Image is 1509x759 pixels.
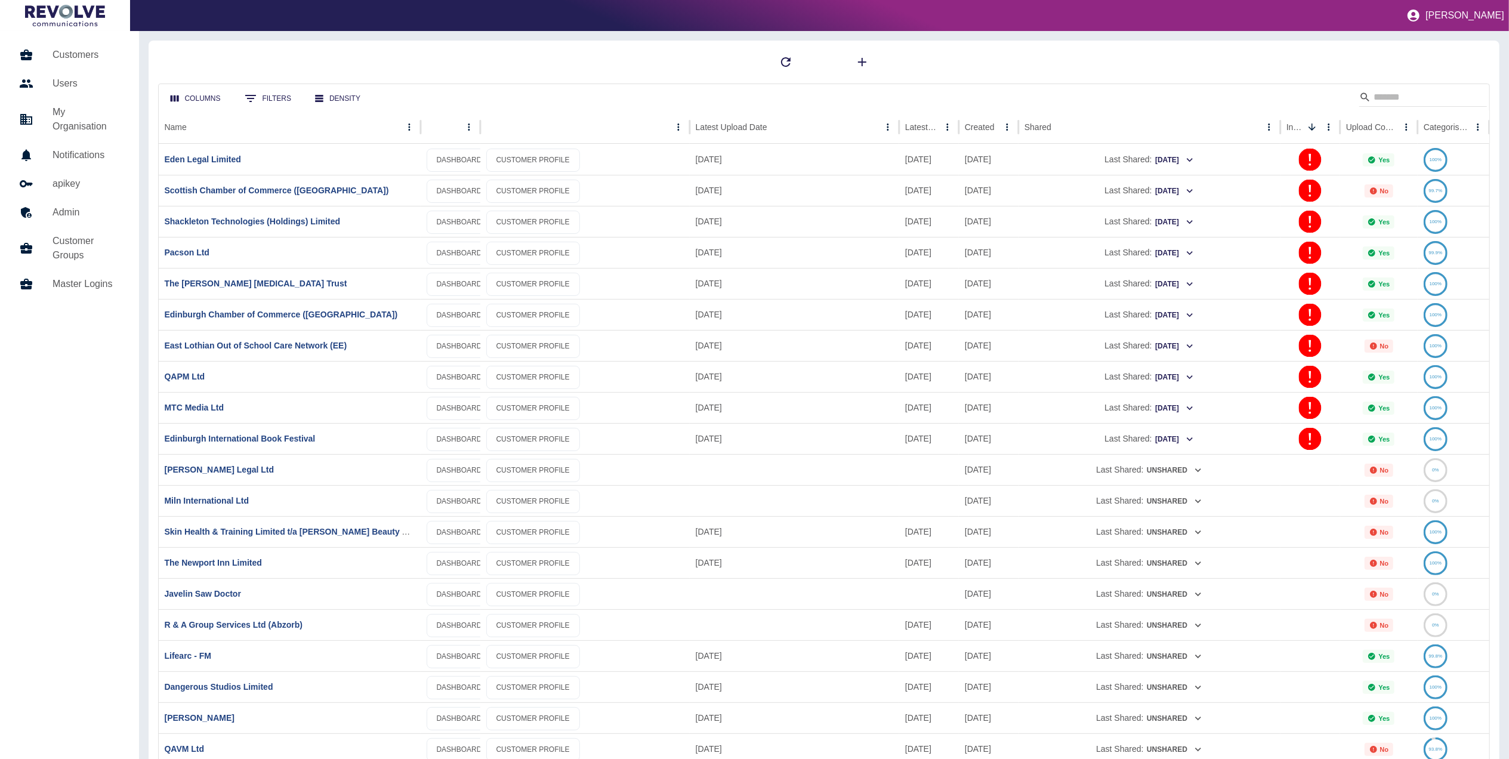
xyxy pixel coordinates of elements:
[959,330,1019,361] div: 04 Jul 2023
[1378,156,1390,163] p: Yes
[1146,647,1203,666] button: Unshared
[1378,374,1390,381] p: Yes
[427,149,492,172] a: DASHBOARD
[1261,119,1277,135] button: Shared column menu
[1346,122,1397,132] div: Upload Complete
[1304,119,1320,135] button: Sort
[1024,672,1275,702] div: Last Shared:
[1155,368,1195,387] button: [DATE]
[53,277,120,291] h5: Master Logins
[1378,311,1390,319] p: Yes
[959,578,1019,609] div: 17 Sep 2025
[1380,560,1389,567] p: No
[1430,312,1442,317] text: 100%
[427,180,492,203] a: DASHBOARD
[1432,467,1439,473] text: 0%
[165,122,187,132] div: Name
[1365,557,1394,570] div: Not all required reports for this customer were uploaded for the latest usage month.
[486,490,580,513] a: CUSTOMER PROFILE
[690,268,899,299] div: 28 Aug 2025
[1432,498,1439,504] text: 0%
[939,119,956,135] button: Latest Usage column menu
[235,87,301,110] button: Show filters
[427,211,492,234] a: DASHBOARD
[959,392,1019,423] div: 04 Jul 2023
[1024,486,1275,516] div: Last Shared:
[965,122,995,132] div: Created
[1024,641,1275,671] div: Last Shared:
[899,268,959,299] div: 05 Aug 2025
[959,144,1019,175] div: 03 Jan 2025
[1155,430,1195,449] button: [DATE]
[10,141,129,169] a: Notifications
[1024,362,1275,392] div: Last Shared:
[1146,585,1203,604] button: Unshared
[486,428,580,451] a: CUSTOMER PROFILE
[899,609,959,640] div: 11 Sep 2025
[1024,548,1275,578] div: Last Shared:
[1378,405,1390,412] p: Yes
[1024,517,1275,547] div: Last Shared:
[959,206,1019,237] div: 06 Dec 2023
[1024,144,1275,175] div: Last Shared:
[427,552,492,575] a: DASHBOARD
[427,583,492,606] a: DASHBOARD
[1378,436,1390,443] p: Yes
[1430,684,1442,690] text: 100%
[1365,340,1394,353] div: Not all required reports for this customer were uploaded for the latest usage month.
[959,237,1019,268] div: 04 Jul 2023
[427,459,492,482] a: DASHBOARD
[1378,684,1390,691] p: Yes
[1380,529,1389,536] p: No
[486,149,580,172] a: CUSTOMER PROFILE
[1402,4,1509,27] button: [PERSON_NAME]
[1024,175,1275,206] div: Last Shared:
[690,547,899,578] div: 01 Oct 2025
[690,361,899,392] div: 15 Aug 2025
[486,304,580,327] a: CUSTOMER PROFILE
[427,707,492,730] a: DASHBOARD
[1430,405,1442,411] text: 100%
[1024,331,1275,361] div: Last Shared:
[690,423,899,454] div: 01 Sep 2025
[1380,343,1389,350] p: No
[959,516,1019,547] div: 17 Sep 2025
[1155,399,1195,418] button: [DATE]
[165,589,241,598] a: Javelin Saw Doctor
[1430,281,1442,286] text: 100%
[690,206,899,237] div: 15 Aug 2025
[1146,709,1203,728] button: Unshared
[461,119,477,135] button: column menu
[10,41,129,69] a: Customers
[1430,529,1442,535] text: 100%
[165,155,241,164] a: Eden Legal Limited
[486,366,580,389] a: CUSTOMER PROFILE
[959,609,1019,640] div: 11 Sep 2025
[690,702,899,733] div: 08 Sep 2025
[486,521,580,544] a: CUSTOMER PROFILE
[1155,213,1195,232] button: [DATE]
[427,273,492,296] a: DASHBOARD
[486,335,580,358] a: CUSTOMER PROFILE
[1365,464,1394,477] div: Not all required reports for this customer were uploaded for the latest usage month.
[1430,560,1442,566] text: 100%
[427,428,492,451] a: DASHBOARD
[690,144,899,175] div: 14 Aug 2025
[1286,122,1303,132] div: Invalid Creds
[1024,455,1275,485] div: Last Shared:
[1024,206,1275,237] div: Last Shared:
[959,485,1019,516] div: 29 Sep 2025
[959,454,1019,485] div: 01 Oct 2025
[1024,610,1275,640] div: Last Shared:
[959,671,1019,702] div: 04 Aug 2025
[1365,495,1394,508] div: Not all required reports for this customer were uploaded for the latest usage month.
[486,459,580,482] a: CUSTOMER PROFILE
[905,122,938,132] div: Latest Usage
[427,304,492,327] a: DASHBOARD
[999,119,1016,135] button: Created column menu
[10,270,129,298] a: Master Logins
[1365,184,1394,198] div: Not all required reports for this customer were uploaded for the latest usage month.
[959,175,1019,206] div: 10 Apr 2024
[959,702,1019,733] div: 31 Jul 2025
[53,148,120,162] h5: Notifications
